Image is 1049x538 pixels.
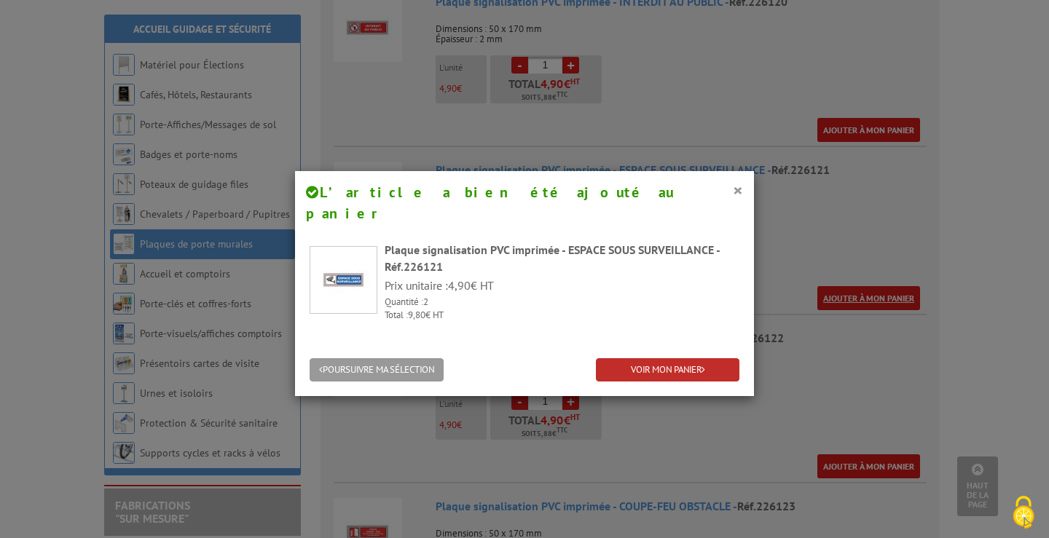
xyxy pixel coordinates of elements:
[596,358,739,382] a: VOIR MON PANIER
[385,309,739,323] p: Total : € HT
[385,277,739,294] p: Prix unitaire : € HT
[733,181,743,199] button: ×
[448,278,471,293] span: 4,90
[385,296,739,309] p: Quantité :
[408,309,425,321] span: 9,80
[385,242,739,275] div: Plaque signalisation PVC imprimée - ESPACE SOUS SURVEILLANCE -
[310,358,444,382] button: POURSUIVRE MA SÉLECTION
[306,182,743,223] h4: L’article a bien été ajouté au panier
[423,296,428,308] span: 2
[998,488,1049,538] button: Cookies (fenêtre modale)
[385,259,443,274] span: Réf.226121
[1005,494,1042,531] img: Cookies (fenêtre modale)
